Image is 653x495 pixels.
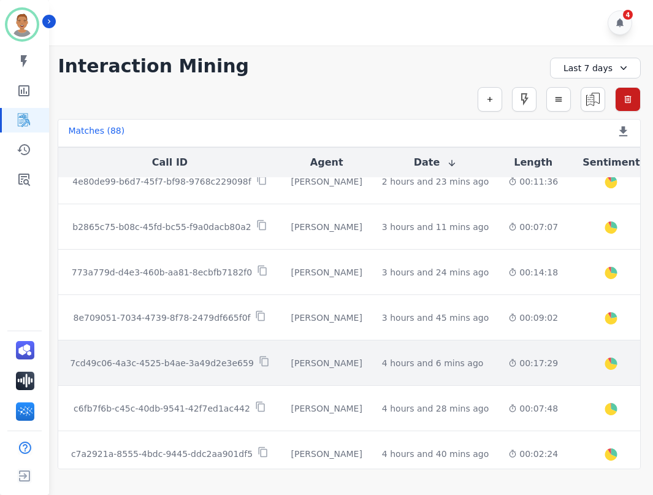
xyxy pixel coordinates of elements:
p: c7a2921a-8555-4bdc-9445-ddc2aa901df5 [71,448,253,460]
div: [PERSON_NAME] [291,175,362,188]
div: Last 7 days [550,58,641,79]
div: 4 hours and 6 mins ago [382,357,484,369]
div: [PERSON_NAME] [291,312,362,324]
div: 3 hours and 11 mins ago [382,221,489,233]
div: Matches ( 88 ) [68,125,124,142]
div: 00:11:36 [508,175,558,188]
div: 2 hours and 23 mins ago [382,175,489,188]
div: 4 [623,10,633,20]
img: Bordered avatar [7,10,37,39]
div: 00:07:48 [508,402,558,415]
button: Agent [310,155,343,170]
p: c6fb7f6b-c45c-40db-9541-42f7ed1ac442 [74,402,250,415]
div: 00:17:29 [508,357,558,369]
h1: Interaction Mining [58,55,249,77]
div: 3 hours and 45 mins ago [382,312,489,324]
div: [PERSON_NAME] [291,448,362,460]
button: Length [514,155,552,170]
p: 4e80de99-b6d7-45f7-bf98-9768c229098f [72,175,251,188]
p: b2865c75-b08c-45fd-bc55-f9a0dacb80a2 [72,221,251,233]
div: [PERSON_NAME] [291,266,362,278]
div: [PERSON_NAME] [291,221,362,233]
div: 4 hours and 28 mins ago [382,402,489,415]
button: Sentiment [582,155,640,170]
div: [PERSON_NAME] [291,402,362,415]
p: 8e709051-7034-4739-8f78-2479df665f0f [73,312,250,324]
button: Call ID [152,155,188,170]
div: 4 hours and 40 mins ago [382,448,489,460]
div: [PERSON_NAME] [291,357,362,369]
div: 00:14:18 [508,266,558,278]
div: 3 hours and 24 mins ago [382,266,489,278]
div: 00:09:02 [508,312,558,324]
div: 00:02:24 [508,448,558,460]
div: 00:07:07 [508,221,558,233]
button: Date [414,155,457,170]
p: 773a779d-d4e3-460b-aa81-8ecbfb7182f0 [72,266,252,278]
p: 7cd49c06-4a3c-4525-b4ae-3a49d2e3e659 [70,357,254,369]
